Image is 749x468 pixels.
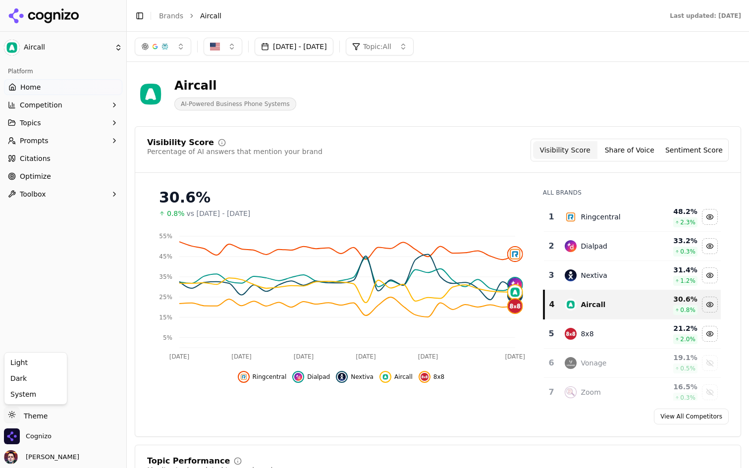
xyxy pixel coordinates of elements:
[680,364,695,372] span: 0.5 %
[147,457,230,465] div: Topic Performance
[4,450,79,464] button: Open user button
[231,353,252,360] tspan: [DATE]
[20,82,41,92] span: Home
[363,42,391,52] span: Topic: All
[548,328,555,340] div: 5
[20,100,62,110] span: Competition
[548,269,555,281] div: 3
[680,335,695,343] span: 2.0 %
[652,382,697,392] div: 16.5 %
[702,209,718,225] button: Hide ringcentral data
[565,299,577,311] img: aircall
[548,211,555,223] div: 1
[505,353,525,360] tspan: [DATE]
[581,329,593,339] div: 8x8
[597,141,662,159] button: Share of Voice
[543,189,721,197] div: All Brands
[26,432,52,441] span: Cognizo
[702,384,718,400] button: Show zoom data
[548,357,555,369] div: 6
[4,428,52,444] button: Open organization switcher
[379,371,413,383] button: Hide aircall data
[652,236,697,246] div: 33.2 %
[533,141,597,159] button: Visibility Score
[702,238,718,254] button: Hide dialpad data
[652,265,697,275] div: 31.4 %
[174,98,296,110] span: AI-Powered Business Phone Systems
[4,40,20,55] img: Aircall
[581,241,607,251] div: Dialpad
[680,306,695,314] span: 0.8 %
[508,285,522,299] img: aircall
[4,63,122,79] div: Platform
[6,386,65,402] div: System
[159,314,172,321] tspan: 15%
[548,386,555,398] div: 7
[294,353,314,360] tspan: [DATE]
[167,208,185,218] span: 0.8%
[187,208,251,218] span: vs [DATE] - [DATE]
[548,240,555,252] div: 2
[351,373,374,381] span: Nextiva
[702,267,718,283] button: Hide nextiva data
[652,323,697,333] div: 21.2 %
[508,278,522,292] img: dialpad
[6,370,65,386] div: Dark
[565,211,577,223] img: ringcentral
[565,357,577,369] img: vonage
[508,299,522,313] img: 8x8
[24,43,110,52] span: Aircall
[581,270,607,280] div: Nextiva
[20,189,46,199] span: Toolbox
[381,373,389,381] img: aircall
[702,326,718,342] button: Hide 8x8 data
[169,353,190,360] tspan: [DATE]
[159,253,172,260] tspan: 45%
[581,358,606,368] div: Vonage
[680,218,695,226] span: 2.3 %
[670,12,741,20] div: Last updated: [DATE]
[6,355,65,370] div: Light
[174,78,296,94] div: Aircall
[508,247,522,261] img: ringcentral
[159,233,172,240] tspan: 55%
[159,273,172,280] tspan: 35%
[654,409,729,424] a: View All Competitors
[680,277,695,285] span: 1.2 %
[565,328,577,340] img: 8x8
[147,139,214,147] div: Visibility Score
[652,207,697,216] div: 48.2 %
[394,373,413,381] span: Aircall
[581,212,620,222] div: Ringcentral
[159,11,650,21] nav: breadcrumb
[240,373,248,381] img: ringcentral
[702,355,718,371] button: Show vonage data
[238,371,287,383] button: Hide ringcentral data
[338,373,346,381] img: nextiva
[581,387,600,397] div: Zoom
[20,136,49,146] span: Prompts
[20,118,41,128] span: Topics
[20,412,48,420] span: Theme
[159,189,523,207] div: 30.6%
[255,38,333,55] button: [DATE] - [DATE]
[159,12,183,20] a: Brands
[421,373,428,381] img: 8x8
[652,294,697,304] div: 30.6 %
[419,371,444,383] button: Hide 8x8 data
[200,11,221,21] span: Aircall
[147,147,322,156] div: Percentage of AI answers that mention your brand
[565,386,577,398] img: zoom
[680,248,695,256] span: 0.3 %
[20,171,51,181] span: Optimize
[210,42,220,52] img: United States
[22,453,79,462] span: [PERSON_NAME]
[292,371,330,383] button: Hide dialpad data
[4,428,20,444] img: Cognizo
[159,294,172,301] tspan: 25%
[662,141,726,159] button: Sentiment Score
[294,373,302,381] img: dialpad
[702,297,718,312] button: Hide aircall data
[565,240,577,252] img: dialpad
[680,394,695,402] span: 0.3 %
